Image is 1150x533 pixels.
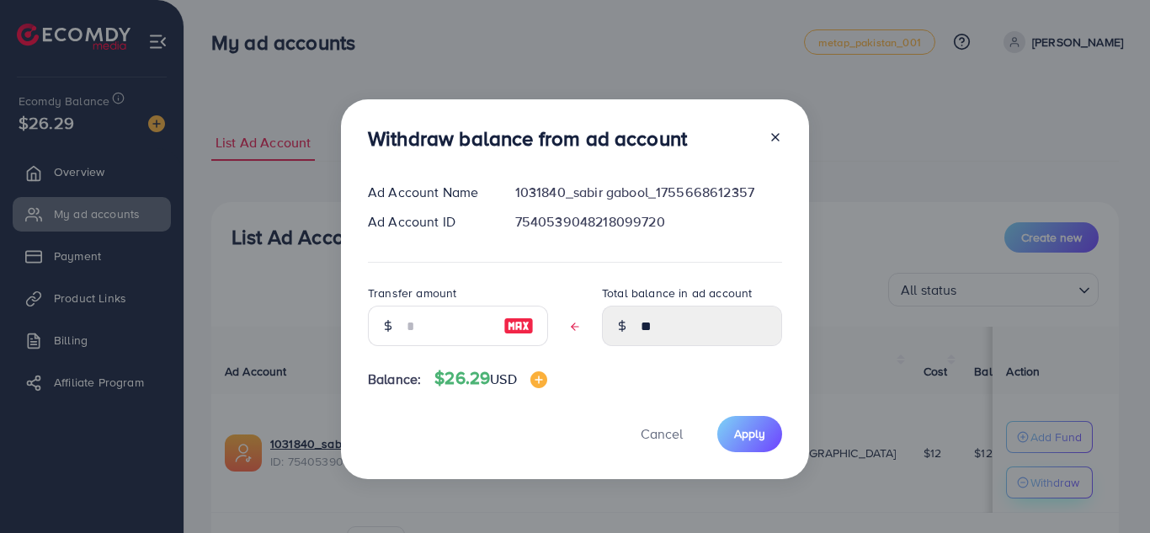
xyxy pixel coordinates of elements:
[717,416,782,452] button: Apply
[1078,457,1137,520] iframe: Chat
[620,416,704,452] button: Cancel
[530,371,547,388] img: image
[354,212,502,232] div: Ad Account ID
[368,370,421,389] span: Balance:
[641,424,683,443] span: Cancel
[434,368,546,389] h4: $26.29
[490,370,516,388] span: USD
[503,316,534,336] img: image
[602,285,752,301] label: Total balance in ad account
[734,425,765,442] span: Apply
[502,183,796,202] div: 1031840_sabir gabool_1755668612357
[502,212,796,232] div: 7540539048218099720
[368,285,456,301] label: Transfer amount
[354,183,502,202] div: Ad Account Name
[368,126,687,151] h3: Withdraw balance from ad account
